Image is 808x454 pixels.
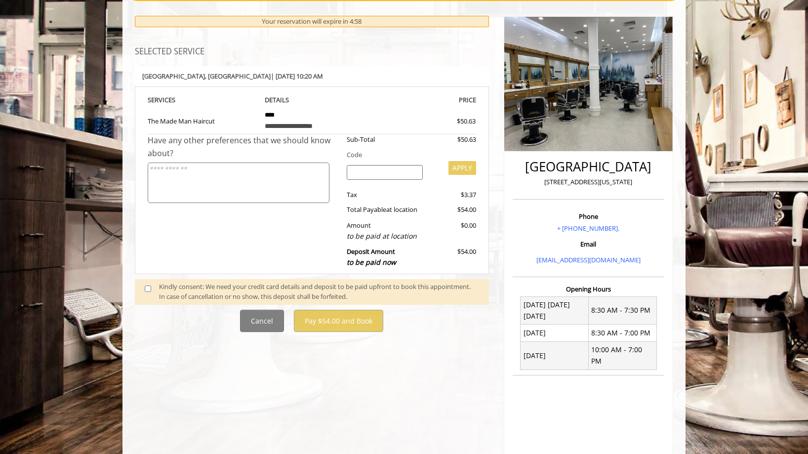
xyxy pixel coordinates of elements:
[430,247,476,268] div: $54.00
[515,241,662,248] h3: Email
[557,224,619,233] a: + [PHONE_NUMBER].
[515,160,662,174] h2: [GEOGRAPHIC_DATA]
[515,213,662,220] h3: Phone
[135,16,489,27] div: Your reservation will expire in 4:58
[148,94,257,106] th: SERVICE
[339,220,431,242] div: Amount
[294,310,383,332] button: Pay $54.00 and Book
[513,286,664,292] h3: Opening Hours
[347,257,396,267] span: to be paid now
[430,134,476,145] div: $50.63
[521,341,589,370] td: [DATE]
[366,94,476,106] th: PRICE
[521,296,589,325] td: [DATE] [DATE] [DATE]
[347,231,423,242] div: to be paid at location
[347,247,396,267] b: Deposit Amount
[240,310,284,332] button: Cancel
[339,150,476,160] div: Code
[148,134,339,160] div: Have any other preferences that we should know about?
[142,72,323,81] b: [GEOGRAPHIC_DATA] | [DATE] 10:20 AM
[386,205,417,214] span: at location
[521,325,589,341] td: [DATE]
[148,105,257,134] td: The Made Man Haircut
[430,205,476,215] div: $54.00
[430,220,476,242] div: $0.00
[339,205,431,215] div: Total Payable
[430,190,476,200] div: $3.37
[205,72,271,81] span: , [GEOGRAPHIC_DATA]
[536,255,641,264] a: [EMAIL_ADDRESS][DOMAIN_NAME]
[448,161,476,175] button: APPLY
[257,94,367,106] th: DETAILS
[421,116,476,126] div: $50.63
[588,296,656,325] td: 8:30 AM - 7:30 PM
[515,177,662,187] p: [STREET_ADDRESS][US_STATE]
[159,282,479,302] div: Kindly consent: We need your credit card details and deposit to be paid upfront to book this appo...
[339,134,431,145] div: Sub-Total
[588,341,656,370] td: 10:00 AM - 7:00 PM
[172,95,175,104] span: S
[135,47,489,56] h3: SELECTED SERVICE
[588,325,656,341] td: 8:30 AM - 7:00 PM
[339,190,431,200] div: Tax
